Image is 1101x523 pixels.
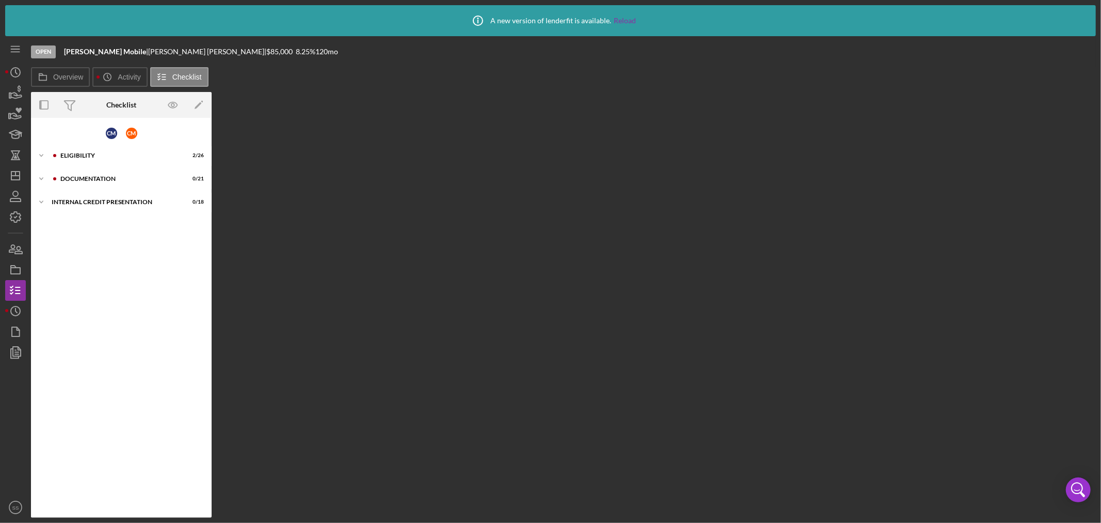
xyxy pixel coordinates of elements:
div: [PERSON_NAME] [PERSON_NAME] | [148,48,266,56]
label: Checklist [172,73,202,81]
div: Internal Credit Presentation [52,199,178,205]
div: A new version of lenderfit is available. [465,8,636,34]
div: C M [126,128,137,139]
div: Eligibility [60,152,178,159]
label: Activity [118,73,140,81]
div: | [64,48,148,56]
button: Overview [31,67,90,87]
div: C M [106,128,117,139]
text: SS [12,505,19,511]
div: 0 / 18 [185,199,204,205]
label: Overview [53,73,83,81]
span: $85,000 [266,47,293,56]
div: Open [31,45,56,58]
b: [PERSON_NAME] Mobile [64,47,146,56]
button: SS [5,497,26,518]
div: 120 mo [315,48,338,56]
button: Activity [92,67,147,87]
button: Checklist [150,67,209,87]
div: documentation [60,176,178,182]
div: 8.25 % [296,48,315,56]
a: Reload [614,17,636,25]
div: 2 / 26 [185,152,204,159]
div: 0 / 21 [185,176,204,182]
div: Open Intercom Messenger [1066,478,1091,502]
div: Checklist [106,101,136,109]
